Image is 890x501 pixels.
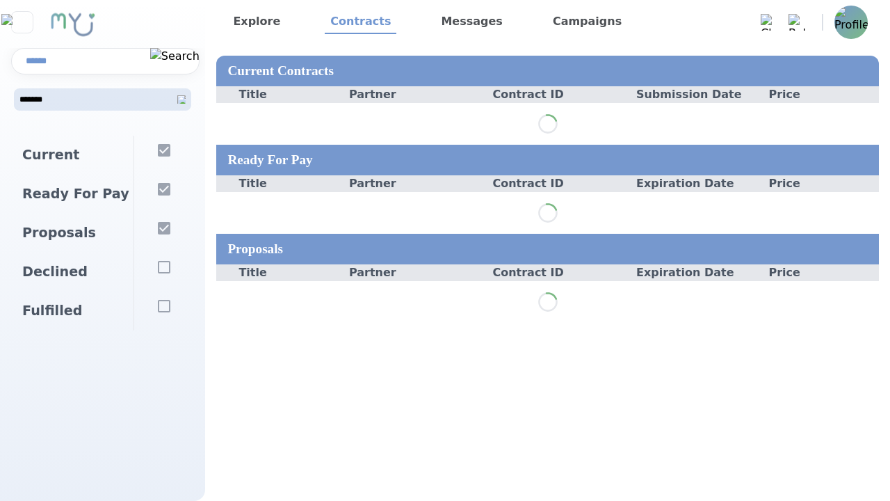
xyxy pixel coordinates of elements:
div: Expiration Date [614,175,747,192]
div: Title [216,264,349,281]
div: Declined [11,253,133,292]
div: Proposals [11,214,133,253]
div: Ready For Pay [11,175,133,214]
div: Proposals [216,234,879,264]
div: Price [746,175,879,192]
div: Expiration Date [614,264,747,281]
a: Campaigns [547,10,627,34]
div: Contract ID [481,264,614,281]
img: Bell [788,14,805,31]
div: Price [746,86,879,103]
a: Explore [227,10,286,34]
a: Messages [435,10,508,34]
img: Chat [761,14,777,31]
div: Price [746,264,879,281]
img: Close sidebar [1,14,42,31]
div: Current [11,136,133,175]
div: Title [216,175,349,192]
img: Profile [834,6,868,39]
div: Contract ID [481,175,614,192]
div: Submission Date [614,86,747,103]
div: Partner [349,86,482,103]
div: Fulfilled [11,292,133,331]
div: Partner [349,264,482,281]
div: Ready For Pay [216,145,879,175]
div: Current Contracts [216,56,879,86]
a: Contracts [325,10,396,34]
div: Partner [349,175,482,192]
div: Contract ID [481,86,614,103]
div: Title [216,86,349,103]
